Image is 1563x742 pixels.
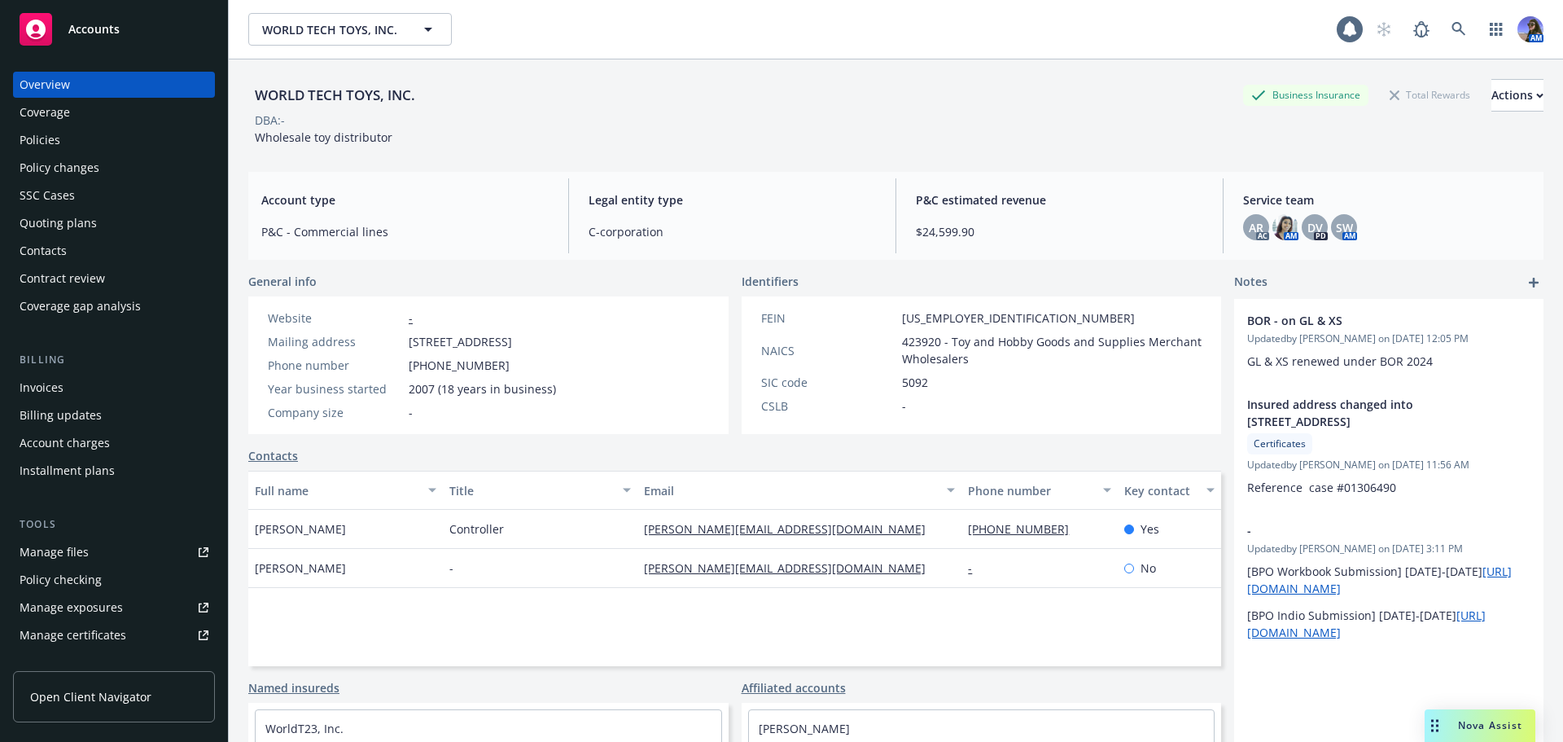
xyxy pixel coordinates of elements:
[13,622,215,648] a: Manage certificates
[20,266,105,292] div: Contract review
[255,482,418,499] div: Full name
[1243,191,1530,209] span: Service team
[261,223,549,240] span: P&C - Commercial lines
[20,210,97,236] div: Quoting plans
[644,482,937,499] div: Email
[248,447,298,464] a: Contacts
[1247,522,1488,539] span: -
[255,560,346,577] span: [PERSON_NAME]
[13,99,215,125] a: Coverage
[20,127,60,153] div: Policies
[761,342,895,359] div: NAICS
[13,293,215,319] a: Coverage gap analysis
[644,521,939,537] a: [PERSON_NAME][EMAIL_ADDRESS][DOMAIN_NAME]
[761,374,895,391] div: SIC code
[13,182,215,209] a: SSC Cases
[1247,353,1433,369] span: GL & XS renewed under BOR 2024
[1443,13,1475,46] a: Search
[13,72,215,98] a: Overview
[644,560,939,576] a: [PERSON_NAME][EMAIL_ADDRESS][DOMAIN_NAME]
[1381,85,1478,105] div: Total Rewards
[13,7,215,52] a: Accounts
[742,679,846,696] a: Affiliated accounts
[268,357,402,374] div: Phone number
[13,155,215,181] a: Policy changes
[1458,718,1522,732] span: Nova Assist
[1425,709,1535,742] button: Nova Assist
[1368,13,1400,46] a: Start snowing
[20,539,89,565] div: Manage files
[1491,79,1543,112] button: Actions
[761,397,895,415] div: CSLB
[255,112,285,129] div: DBA: -
[1247,458,1530,472] span: Updated by [PERSON_NAME] on [DATE] 11:56 AM
[961,471,1117,510] button: Phone number
[1272,214,1298,240] img: photo
[1234,299,1543,383] div: BOR - on GL & XSUpdatedby [PERSON_NAME] on [DATE] 12:05 PMGL & XS renewed under BOR 2024
[20,238,67,264] div: Contacts
[13,458,215,484] a: Installment plans
[262,21,403,38] span: WORLD TECH TOYS, INC.
[902,397,906,415] span: -
[968,560,985,576] a: -
[248,679,339,696] a: Named insureds
[13,516,215,533] div: Tools
[20,182,75,209] div: SSC Cases
[1247,563,1530,597] p: [BPO Workbook Submission] [DATE]-[DATE]
[1480,13,1513,46] a: Switch app
[902,374,928,391] span: 5092
[20,567,102,593] div: Policy checking
[1247,607,1530,641] p: [BPO Indio Submission] [DATE]-[DATE]
[20,458,115,484] div: Installment plans
[68,23,120,36] span: Accounts
[1234,273,1267,292] span: Notes
[1517,16,1543,42] img: photo
[20,99,70,125] div: Coverage
[443,471,637,510] button: Title
[409,357,510,374] span: [PHONE_NUMBER]
[268,310,402,327] div: Website
[248,273,317,290] span: General info
[449,520,504,538] span: Controller
[20,430,110,456] div: Account charges
[1491,80,1543,111] div: Actions
[1234,383,1543,509] div: Insured address changed into [STREET_ADDRESS]CertificatesUpdatedby [PERSON_NAME] on [DATE] 11:56 ...
[13,595,215,621] span: Manage exposures
[20,72,70,98] div: Overview
[20,375,63,401] div: Invoices
[902,333,1202,367] span: 423920 - Toy and Hobby Goods and Supplies Merchant Wholesalers
[268,380,402,397] div: Year business started
[13,430,215,456] a: Account charges
[1247,331,1530,346] span: Updated by [PERSON_NAME] on [DATE] 12:05 PM
[449,560,453,577] span: -
[255,130,392,145] span: Wholesale toy distributor
[759,721,850,736] a: [PERSON_NAME]
[1118,471,1221,510] button: Key contact
[13,402,215,428] a: Billing updates
[1247,396,1488,430] span: Insured address changed into [STREET_ADDRESS]
[968,482,1092,499] div: Phone number
[248,85,422,106] div: WORLD TECH TOYS, INC.
[1247,312,1488,329] span: BOR - on GL & XS
[637,471,961,510] button: Email
[409,404,413,421] span: -
[248,471,443,510] button: Full name
[1254,437,1306,451] span: Certificates
[248,13,452,46] button: WORLD TECH TOYS, INC.
[449,482,613,499] div: Title
[13,352,215,368] div: Billing
[268,333,402,350] div: Mailing address
[13,539,215,565] a: Manage files
[902,310,1135,327] span: [US_EMPLOYER_IDENTIFICATION_NUMBER]
[13,567,215,593] a: Policy checking
[409,333,512,350] span: [STREET_ADDRESS]
[1243,85,1368,105] div: Business Insurance
[268,404,402,421] div: Company size
[13,210,215,236] a: Quoting plans
[1405,13,1438,46] a: Report a Bug
[20,650,102,676] div: Manage claims
[589,191,876,209] span: Legal entity type
[916,223,1203,240] span: $24,599.90
[20,155,99,181] div: Policy changes
[13,127,215,153] a: Policies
